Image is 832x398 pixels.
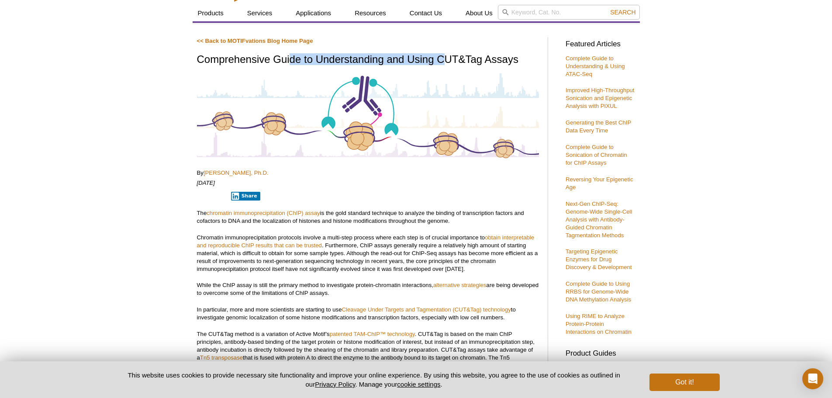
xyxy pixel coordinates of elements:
[330,331,415,337] a: patented TAM-ChIP™ technology
[566,345,635,357] h3: Product Guides
[802,368,823,389] div: Open Intercom Messenger
[566,280,631,303] a: Complete Guide to Using RRBS for Genome-Wide DNA Methylation Analysis
[566,176,633,190] a: Reversing Your Epigenetic Age
[200,354,243,361] a: Tn5 transposase
[197,54,539,66] h1: Comprehensive Guide to Understanding and Using CUT&Tag Assays
[204,170,269,176] a: [PERSON_NAME], Ph.D.
[397,381,440,388] button: cookie settings
[342,306,511,313] a: Cleavage Under Targets and Tagmentation (CUT&Tag) technology
[197,330,539,377] p: The CUT&Tag method is a variation of Active Motif’s . CUT&Tag is based on the main ChIP principle...
[433,282,487,288] a: alternative strategies
[566,41,635,48] h3: Featured Articles
[197,180,215,186] em: [DATE]
[315,381,355,388] a: Privacy Policy
[404,5,447,21] a: Contact Us
[197,169,539,177] p: By
[566,144,627,166] a: Complete Guide to Sonication of Chromatin for ChIP Assays
[498,5,640,20] input: Keyword, Cat. No.
[193,5,229,21] a: Products
[197,234,539,273] p: Chromatin immunoprecipitation protocols involve a multi-step process where each step is of crucia...
[566,313,632,335] a: Using RIME to Analyze Protein-Protein Interactions on Chromatin
[290,5,336,21] a: Applications
[566,87,635,109] a: Improved High-Throughput Sonication and Epigenetic Analysis with PIXUL
[197,191,225,200] iframe: X Post Button
[197,306,539,322] p: In particular, more and more scientists are starting to use to investigate genomic localization o...
[197,234,535,249] a: obtain interpretable and reproducible ChIP results that can be trusted
[197,281,539,297] p: While the ChIP assay is still the primary method to investigate protein-chromatin interactions, a...
[566,119,631,134] a: Generating the Best ChIP Data Every Time
[460,5,498,21] a: About Us
[197,38,313,44] a: << Back to MOTIFvations Blog Home Page
[242,5,278,21] a: Services
[231,192,260,201] button: Share
[610,9,635,16] span: Search
[649,374,719,391] button: Got it!
[566,55,625,77] a: Complete Guide to Understanding & Using ATAC-Seq
[197,209,539,225] p: The is the gold standard technique to analyze the binding of transcription factors and cofactors ...
[197,72,539,159] img: Antibody-Based Tagmentation Notes
[349,5,391,21] a: Resources
[113,370,635,389] p: This website uses cookies to provide necessary site functionality and improve your online experie...
[566,201,632,239] a: Next-Gen ChIP-Seq: Genome-Wide Single-Cell Analysis with Antibody-Guided Chromatin Tagmentation M...
[608,8,638,16] button: Search
[566,248,632,270] a: Targeting Epigenetic Enzymes for Drug Discovery & Development
[207,210,320,216] a: chromatin immunoprecipitation (ChIP) assay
